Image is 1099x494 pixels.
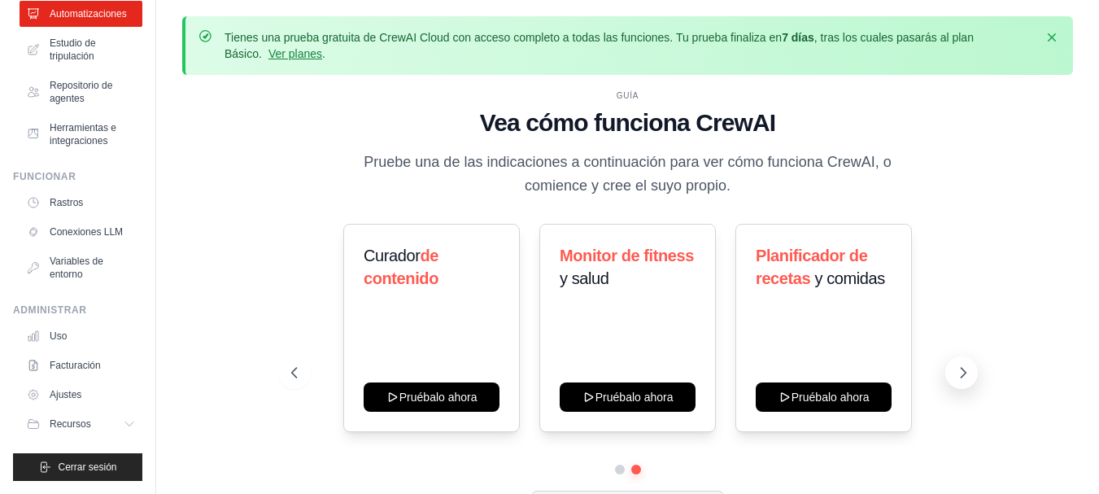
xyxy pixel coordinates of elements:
[20,115,142,154] a: Herramientas e integraciones
[58,461,116,473] font: Cerrar sesión
[50,80,112,104] font: Repositorio de agentes
[20,30,142,69] a: Estudio de tripulación
[50,197,83,208] font: Rastros
[364,247,438,287] font: de contenido
[480,109,776,136] font: Vea cómo funciona CrewAI
[20,323,142,349] a: Uso
[268,47,322,60] a: Ver planes
[364,383,499,412] button: Pruébalo ahora
[50,37,96,62] font: Estudio de tripulación
[815,269,885,287] font: y comidas
[50,8,127,20] font: Automatizaciones
[20,411,142,437] button: Recursos
[20,352,142,378] a: Facturación
[50,389,81,400] font: Ajustes
[20,190,142,216] a: Rastros
[20,1,142,27] a: Automatizaciones
[364,154,891,194] font: Pruebe una de las indicaciones a continuación para ver cómo funciona CrewAI, o comience y cree el...
[364,247,420,264] font: Curador
[1018,416,1099,494] iframe: Widget de chat
[756,383,892,412] button: Pruébalo ahora
[756,247,867,287] font: Planificador de recetas
[595,391,674,404] font: Pruébalo ahora
[20,72,142,111] a: Repositorio de agentes
[560,247,694,264] font: Monitor de fitness
[225,31,782,44] font: Tienes una prueba gratuita de CrewAI Cloud con acceso completo a todas las funciones. Tu prueba f...
[50,330,67,342] font: Uso
[782,31,814,44] font: 7 días
[13,453,142,481] button: Cerrar sesión
[50,360,101,371] font: Facturación
[20,382,142,408] a: Ajustes
[50,418,91,430] font: Recursos
[50,226,123,238] font: Conexiones LLM
[50,256,103,280] font: Variables de entorno
[792,391,870,404] font: Pruébalo ahora
[20,248,142,287] a: Variables de entorno
[617,91,639,100] font: GUÍA
[20,219,142,245] a: Conexiones LLM
[560,269,609,287] font: y salud
[50,122,116,146] font: Herramientas e integraciones
[399,391,477,404] font: Pruébalo ahora
[322,47,325,60] font: .
[560,383,696,412] button: Pruébalo ahora
[13,171,76,182] font: Funcionar
[13,304,87,316] font: Administrar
